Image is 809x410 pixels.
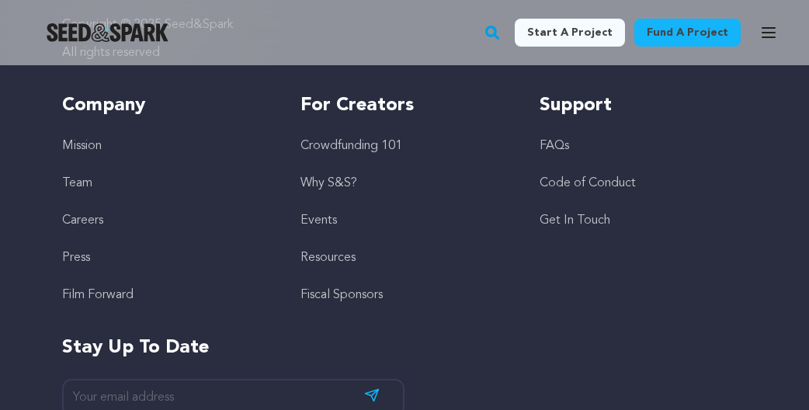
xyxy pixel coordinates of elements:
[540,214,610,227] a: Get In Touch
[300,140,402,152] a: Crowdfunding 101
[62,93,269,118] h5: Company
[62,214,103,227] a: Careers
[300,93,508,118] h5: For Creators
[300,214,337,227] a: Events
[62,252,90,264] a: Press
[300,289,383,301] a: Fiscal Sponsors
[62,140,102,152] a: Mission
[47,23,168,42] img: Seed&Spark Logo Dark Mode
[47,23,168,42] a: Seed&Spark Homepage
[62,289,134,301] a: Film Forward
[540,177,636,189] a: Code of Conduct
[540,93,747,118] h5: Support
[62,335,747,360] h5: Stay up to date
[300,252,356,264] a: Resources
[515,19,625,47] a: Start a project
[62,177,92,189] a: Team
[634,19,741,47] a: Fund a project
[540,140,569,152] a: FAQs
[300,177,357,189] a: Why S&S?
